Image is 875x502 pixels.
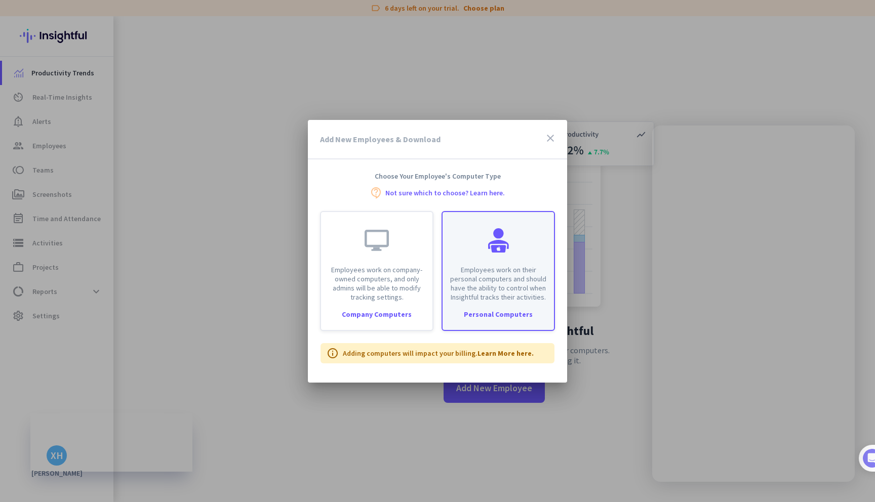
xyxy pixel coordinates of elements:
[443,311,554,318] div: Personal Computers
[478,349,534,358] a: Learn More here.
[385,189,505,196] a: Not sure which to choose? Learn here.
[370,187,382,199] i: contact_support
[327,265,426,302] p: Employees work on company-owned computers, and only admins will be able to modify tracking settings.
[544,132,556,144] i: close
[327,347,339,359] i: info
[321,311,432,318] div: Company Computers
[320,135,441,143] h3: Add New Employees & Download
[652,126,855,482] iframe: Intercom live chat
[449,265,548,302] p: Employees work on their personal computers and should have the ability to control when Insightful...
[308,172,567,181] h4: Choose Your Employee's Computer Type
[343,348,534,358] p: Adding computers will impact your billing.
[30,413,192,472] iframe: Insightful Status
